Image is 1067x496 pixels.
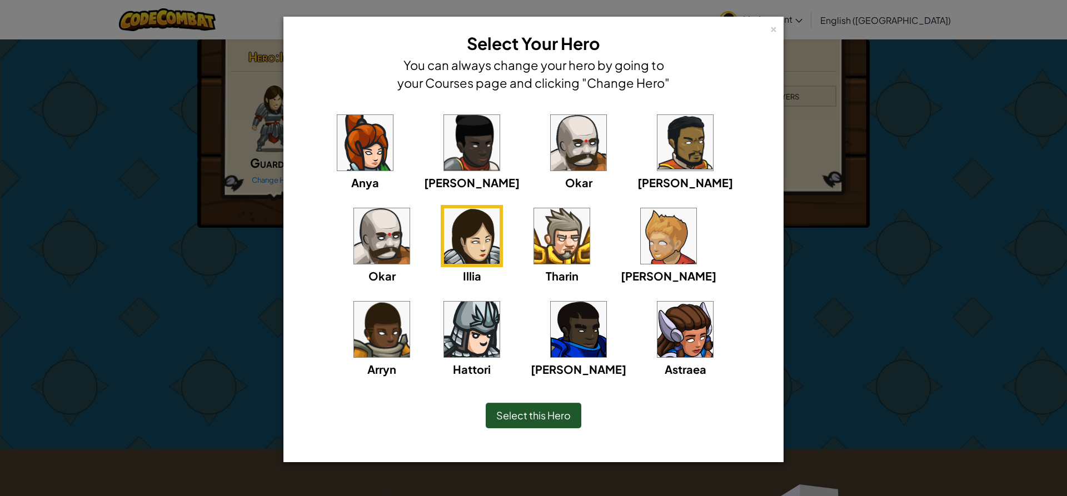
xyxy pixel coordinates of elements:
[424,176,520,189] span: [PERSON_NAME]
[395,56,672,92] h4: You can always change your hero by going to your Courses page and clicking "Change Hero"
[770,22,777,33] div: ×
[354,208,410,264] img: portrait.png
[531,362,626,376] span: [PERSON_NAME]
[551,115,606,171] img: portrait.png
[621,269,716,283] span: [PERSON_NAME]
[367,362,396,376] span: Arryn
[368,269,396,283] span: Okar
[395,31,672,56] h3: Select Your Hero
[351,176,379,189] span: Anya
[444,115,500,171] img: portrait.png
[534,208,590,264] img: portrait.png
[641,208,696,264] img: portrait.png
[337,115,393,171] img: portrait.png
[463,269,481,283] span: Illia
[657,302,713,357] img: portrait.png
[444,302,500,357] img: portrait.png
[496,409,571,422] span: Select this Hero
[453,362,491,376] span: Hattori
[665,362,706,376] span: Astraea
[637,176,733,189] span: [PERSON_NAME]
[551,302,606,357] img: portrait.png
[354,302,410,357] img: portrait.png
[444,208,500,264] img: portrait.png
[565,176,592,189] span: Okar
[546,269,579,283] span: Tharin
[657,115,713,171] img: portrait.png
